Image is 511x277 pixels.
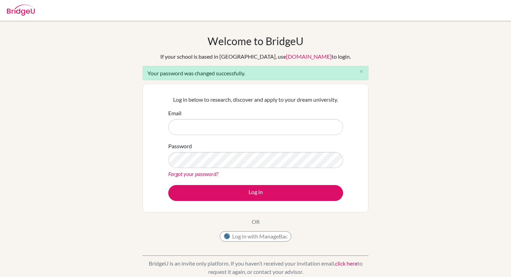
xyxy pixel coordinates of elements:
[7,5,35,16] img: Bridge-U
[354,66,368,77] button: Close
[143,66,368,80] div: Your password was changed successfully.
[220,231,291,242] button: Log in with ManageBac
[168,170,218,177] a: Forgot your password?
[168,95,343,104] p: Log in below to research, discover and apply to your dream university.
[208,35,303,47] h1: Welcome to BridgeU
[160,52,351,61] div: If your school is based in [GEOGRAPHIC_DATA], use to login.
[168,142,192,150] label: Password
[143,259,368,276] p: BridgeU is an invite only platform. If you haven’t received your invitation email, to request it ...
[252,218,260,226] p: OR
[168,109,181,117] label: Email
[168,185,343,201] button: Log in
[335,260,357,267] a: click here
[286,53,332,60] a: [DOMAIN_NAME]
[359,69,364,74] i: close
